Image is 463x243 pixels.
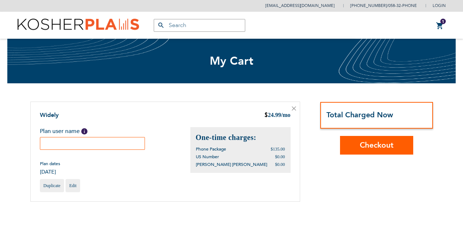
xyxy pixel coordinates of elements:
[436,22,444,30] a: 1
[69,183,76,188] span: Edit
[388,3,417,8] a: 058-32-PHONE
[340,136,413,155] button: Checkout
[210,53,254,69] span: My Cart
[40,168,60,175] span: [DATE]
[275,162,285,167] span: $0.00
[196,146,226,152] span: Phone Package
[275,154,285,159] span: $0.00
[40,179,64,192] a: Duplicate
[196,154,219,160] span: US Number
[196,162,267,167] span: [PERSON_NAME] [PERSON_NAME]
[442,19,444,24] span: 1
[265,3,335,8] a: [EMAIL_ADDRESS][DOMAIN_NAME]
[154,19,245,32] input: Search
[350,3,387,8] a: [PHONE_NUMBER]
[326,110,393,120] strong: Total Charged Now
[433,3,446,8] span: Login
[18,19,139,32] img: Kosher Plans
[40,111,59,119] a: Widely
[44,183,61,188] span: Duplicate
[264,111,291,120] div: 24.99
[360,140,393,151] span: Checkout
[343,0,417,11] li: /
[196,133,285,143] h2: One-time charges:
[81,128,87,134] span: Help
[264,111,268,120] span: $
[40,161,60,167] span: Plan dates
[66,179,80,192] a: Edit
[40,127,80,135] span: Plan user name
[271,147,285,152] span: $135.00
[281,112,291,118] span: /mo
